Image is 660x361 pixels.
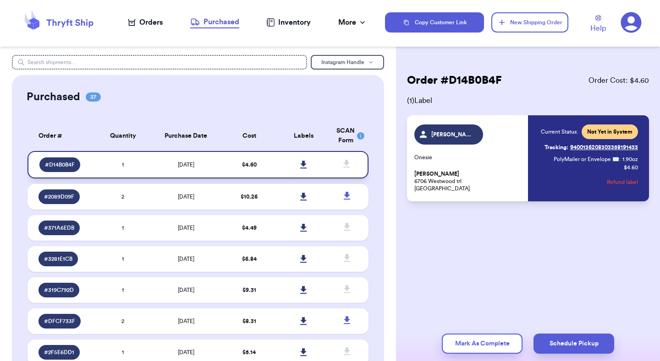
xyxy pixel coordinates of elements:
button: Mark As Complete [442,334,522,354]
span: # 2089D09F [44,193,74,200]
span: # DFCF733F [44,318,75,325]
span: 1.90 oz [622,156,638,163]
span: 1 [122,225,124,231]
span: 2 [121,194,124,199]
span: [DATE] [178,194,194,199]
a: Purchased [190,16,239,28]
span: $ 4.60 [242,162,257,167]
th: Cost [222,121,276,151]
span: 1 [122,162,124,167]
span: # 3281E1CB [44,255,72,263]
span: [DATE] [178,256,194,262]
p: Onesie [414,154,522,161]
p: $ 4.60 [624,164,638,171]
span: $ 9.31 [242,287,256,293]
p: 6706 Westwood trl [GEOGRAPHIC_DATA] [414,170,522,192]
span: 1 [122,256,124,262]
span: ( 1 ) Label [407,95,649,106]
span: $ 6.84 [242,256,257,262]
span: [DATE] [178,225,194,231]
span: Instagram Handle [321,59,364,65]
input: Search shipments... [12,55,307,70]
span: Tracking: [544,144,568,151]
span: # D14B0B4F [45,161,75,168]
span: PolyMailer or Envelope ✉️ [554,156,619,162]
span: # 319C792D [44,286,74,294]
div: More [338,17,367,28]
span: [PERSON_NAME].ivy.thruft [431,131,475,138]
span: Help [590,23,606,34]
th: Order # [27,121,96,151]
button: Refund label [607,172,638,192]
th: Labels [276,121,331,151]
span: $ 4.49 [242,225,257,231]
th: Purchase Date [150,121,222,151]
span: Current Status: [541,128,578,135]
span: [DATE] [178,162,194,167]
span: : [619,156,621,163]
span: # 2F5E6DD1 [44,349,74,356]
div: Purchased [190,16,239,27]
span: 2 [121,318,124,324]
span: [DATE] [178,350,194,355]
a: Tracking:9400136208303358191433 [544,140,638,155]
button: Schedule Pickup [533,334,614,354]
th: Quantity [96,121,150,151]
a: Help [590,15,606,34]
span: 1 [122,350,124,355]
span: $ 10.26 [241,194,258,199]
span: # 371A6EDB [44,224,74,232]
span: [DATE] [178,318,194,324]
a: Inventory [266,17,311,28]
span: 1 [122,287,124,293]
span: Order Cost: $ 4.60 [588,75,649,86]
button: Instagram Handle [311,55,384,70]
span: [PERSON_NAME] [414,171,459,178]
a: Orders [128,17,163,28]
h2: Order # D14B0B4F [407,73,502,88]
button: New Shipping Order [491,12,568,32]
span: $ 8.31 [242,318,256,324]
div: SCAN Form [336,126,357,145]
h2: Purchased [27,90,80,104]
span: 37 [86,92,101,102]
button: Copy Customer Link [385,12,484,32]
span: $ 5.14 [242,350,256,355]
span: [DATE] [178,287,194,293]
span: Not Yet in System [587,128,632,135]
